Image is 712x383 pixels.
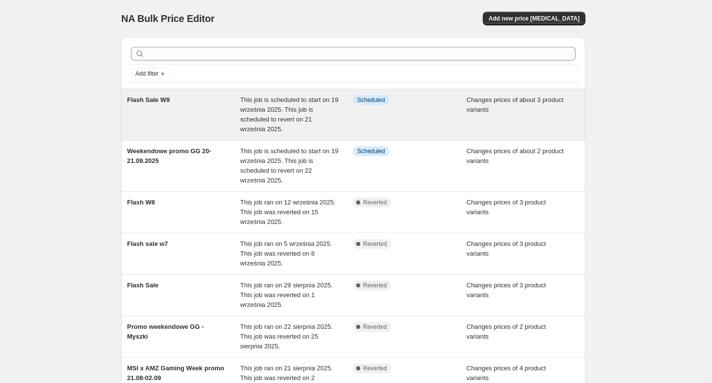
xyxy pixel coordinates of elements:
span: Flash sale w7 [127,240,168,247]
span: Add new price [MEDICAL_DATA] [489,15,580,22]
span: Changes prices of 3 product variants [467,199,546,216]
span: This job ran on 5 września 2025. This job was reverted on 8 września 2025. [240,240,332,267]
span: Scheduled [357,147,385,155]
button: Add filter [131,68,170,80]
span: This job is scheduled to start on 19 września 2025. This job is scheduled to revert on 21 wrześni... [240,96,339,133]
span: NA Bulk Price Editor [121,13,215,24]
span: Reverted [363,199,387,206]
span: Changes prices of about 3 product variants [467,96,564,113]
span: Changes prices of 3 product variants [467,282,546,299]
span: This job is scheduled to start on 19 września 2025. This job is scheduled to revert on 22 wrześni... [240,147,339,184]
span: Reverted [363,240,387,248]
button: Add new price [MEDICAL_DATA] [483,12,585,25]
span: Flash Sale W9 [127,96,170,103]
span: Reverted [363,282,387,289]
span: Promo weekendowe GG - Myszki [127,323,204,340]
span: Reverted [363,323,387,331]
span: This job ran on 12 września 2025. This job was reverted on 15 września 2025. [240,199,336,225]
span: This job ran on 22 sierpnia 2025. This job was reverted on 25 sierpnia 2025. [240,323,333,350]
span: Weekendowe promo GG 20-21.09.2025 [127,147,211,164]
span: Changes prices of about 2 product variants [467,147,564,164]
span: Changes prices of 2 product variants [467,323,546,340]
span: Flash W8 [127,199,155,206]
span: Changes prices of 4 product variants [467,364,546,382]
span: MSI x AMZ Gaming Week promo 21.08-02.09 [127,364,224,382]
span: Add filter [135,70,158,78]
span: Scheduled [357,96,385,104]
span: Flash Sale [127,282,158,289]
span: This job ran on 29 sierpnia 2025. This job was reverted on 1 września 2025. [240,282,333,308]
span: Changes prices of 3 product variants [467,240,546,257]
span: Reverted [363,364,387,372]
